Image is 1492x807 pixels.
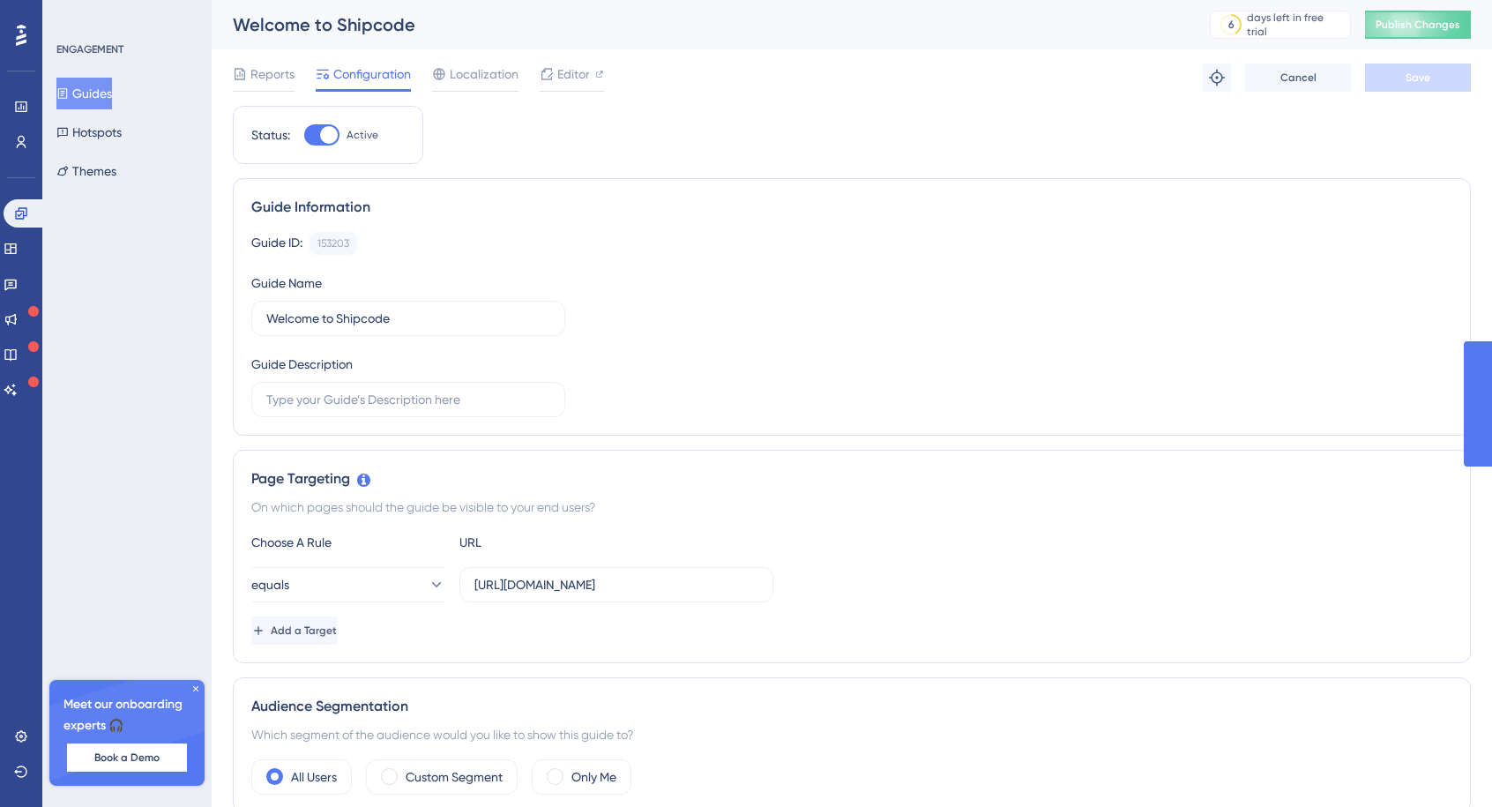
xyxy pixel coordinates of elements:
[1247,11,1345,39] div: days left in free trial
[251,273,322,294] div: Guide Name
[1418,737,1471,790] iframe: UserGuiding AI Assistant Launcher
[251,616,337,645] button: Add a Target
[56,155,116,187] button: Themes
[450,64,518,85] span: Localization
[250,64,295,85] span: Reports
[557,64,590,85] span: Editor
[1365,64,1471,92] button: Save
[317,236,349,250] div: 153203
[233,12,1166,37] div: Welcome to Shipcode
[571,766,616,788] label: Only Me
[406,766,503,788] label: Custom Segment
[251,497,1452,518] div: On which pages should the guide be visible to your end users?
[1376,18,1460,32] span: Publish Changes
[1245,64,1351,92] button: Cancel
[94,751,160,765] span: Book a Demo
[251,232,302,255] div: Guide ID:
[271,624,337,638] span: Add a Target
[251,354,353,375] div: Guide Description
[1280,71,1317,85] span: Cancel
[1365,11,1471,39] button: Publish Changes
[266,390,550,409] input: Type your Guide’s Description here
[251,532,445,553] div: Choose A Rule
[1406,71,1430,85] span: Save
[1228,18,1235,32] div: 6
[347,128,378,142] span: Active
[251,567,445,602] button: equals
[67,743,187,772] button: Book a Demo
[251,124,290,146] div: Status:
[459,532,653,553] div: URL
[63,694,190,736] span: Meet our onboarding experts 🎧
[56,42,123,56] div: ENGAGEMENT
[251,197,1452,218] div: Guide Information
[251,468,1452,489] div: Page Targeting
[291,766,337,788] label: All Users
[56,78,112,109] button: Guides
[251,574,289,595] span: equals
[266,309,550,328] input: Type your Guide’s Name here
[251,696,1452,717] div: Audience Segmentation
[474,575,758,594] input: yourwebsite.com/path
[333,64,411,85] span: Configuration
[56,116,122,148] button: Hotspots
[251,724,1452,745] div: Which segment of the audience would you like to show this guide to?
